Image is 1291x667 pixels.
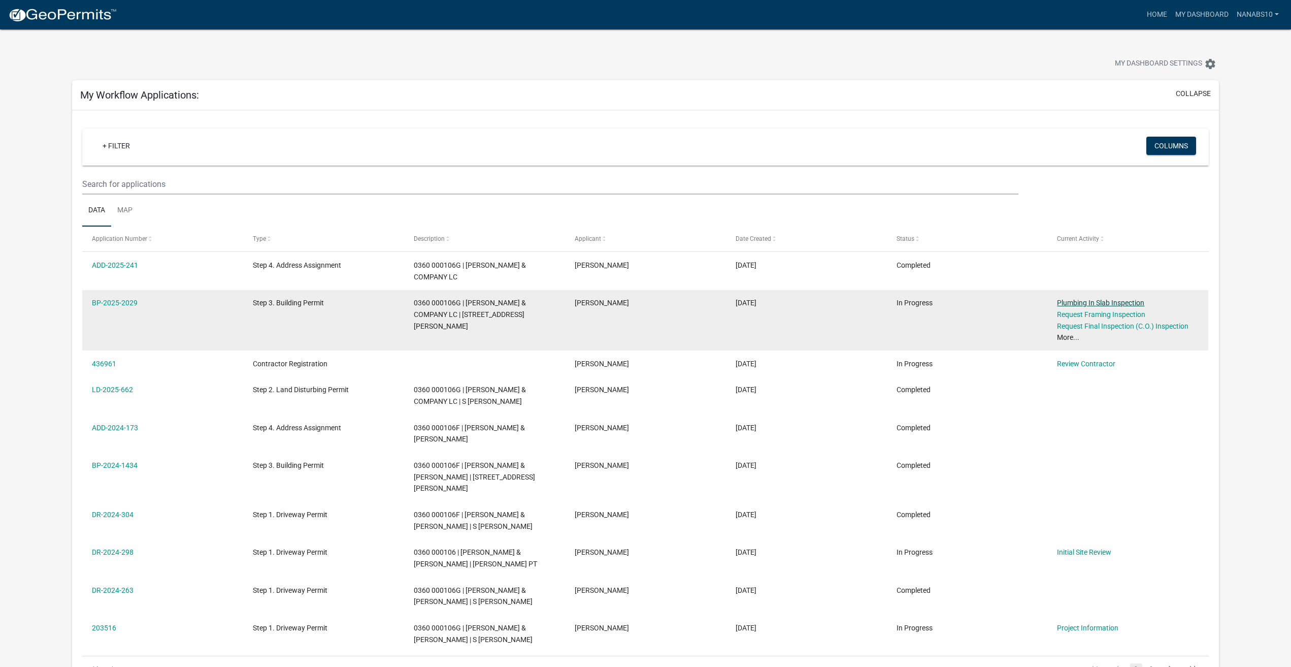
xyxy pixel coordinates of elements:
[1233,5,1283,24] a: nanabs10
[92,261,138,269] a: ADD-2025-241
[82,195,111,227] a: Data
[736,261,756,269] span: 07/09/2025
[414,261,526,281] span: 0360 000106G | ARTHUR & COMPANY LC
[92,511,134,519] a: DR-2024-304
[736,360,756,368] span: 06/17/2025
[92,299,138,307] a: BP-2025-2029
[897,235,914,242] span: Status
[897,511,931,519] span: Completed
[897,386,931,394] span: Completed
[897,299,933,307] span: In Progress
[1057,548,1111,556] a: Initial Site Review
[1047,227,1208,251] datatable-header-cell: Current Activity
[414,586,533,606] span: 0360 000106G | ARTHUR ALBERT N & ELIZABETH O | S SMITH RD
[897,461,931,469] span: Completed
[726,227,887,251] datatable-header-cell: Date Created
[1057,322,1188,330] a: Request Final Inspection (C.O.) Inspection
[1057,333,1079,341] a: More...
[82,227,243,251] datatable-header-cell: Application Number
[414,548,537,568] span: 0360 000106 | ARTHUR ALBERT N & ELIZABETH O | GLENN EAGLE PT
[253,235,266,242] span: Type
[94,137,138,155] a: + Filter
[897,261,931,269] span: Completed
[414,461,535,493] span: 0360 000106F | ARTHUR ALBERT N & ELIZABETH O | 228 S SMITH RD
[414,424,525,443] span: 0360 000106F | ARTHUR ALBERT N & ELIZABETH O
[414,235,445,242] span: Description
[414,386,526,405] span: 0360 000106G | ARTHUR & COMPANY LC | S SMITH RD
[1171,5,1233,24] a: My Dashboard
[404,227,565,251] datatable-header-cell: Description
[736,548,756,556] span: 04/24/2024
[736,624,756,632] span: 12/19/2023
[575,386,629,394] span: Albert Arthur
[92,360,116,368] a: 436961
[253,360,327,368] span: Contractor Registration
[253,586,327,594] span: Step 1. Driveway Permit
[1176,88,1211,99] button: collapse
[736,386,756,394] span: 06/14/2025
[897,586,931,594] span: Completed
[736,586,756,594] span: 12/19/2023
[253,511,327,519] span: Step 1. Driveway Permit
[1143,5,1171,24] a: Home
[1115,58,1202,70] span: My Dashboard Settings
[1146,137,1196,155] button: Columns
[736,235,771,242] span: Date Created
[886,227,1047,251] datatable-header-cell: Status
[575,360,629,368] span: Albert Arthur
[575,299,629,307] span: Albert Arthur
[736,461,756,469] span: 05/06/2024
[92,548,134,556] a: DR-2024-298
[253,461,324,469] span: Step 3. Building Permit
[1057,624,1118,632] a: Project Information
[897,624,933,632] span: In Progress
[253,548,327,556] span: Step 1. Driveway Permit
[736,299,756,307] span: 06/23/2025
[575,235,601,242] span: Applicant
[253,299,324,307] span: Step 3. Building Permit
[253,386,349,394] span: Step 2. Land Disturbing Permit
[82,174,1018,195] input: Search for applications
[1107,54,1224,74] button: My Dashboard Settingssettings
[575,586,629,594] span: Albert Arthur
[414,299,526,330] span: 0360 000106G | ARTHUR & COMPANY LC | 246 S SMITH RD
[1057,310,1145,319] a: Request Framing Inspection
[92,235,147,242] span: Application Number
[897,424,931,432] span: Completed
[897,360,933,368] span: In Progress
[92,461,138,469] a: BP-2024-1434
[92,586,134,594] a: DR-2024-263
[414,511,533,530] span: 0360 000106F | ARTHUR ALBERT N & ELIZABETH O | S SMITH RD
[1057,299,1144,307] a: Plumbing In Slab Inspection
[253,261,341,269] span: Step 4. Address Assignment
[575,461,629,469] span: Albert Arthur
[1057,235,1099,242] span: Current Activity
[253,424,341,432] span: Step 4. Address Assignment
[575,548,629,556] span: Albert Arthur
[1057,360,1115,368] a: Review Contractor
[575,511,629,519] span: Albert Arthur
[111,195,139,227] a: Map
[575,261,629,269] span: Albert Arthur
[736,511,756,519] span: 04/30/2024
[736,424,756,432] span: 05/07/2024
[1204,58,1216,70] i: settings
[92,624,116,632] a: 203516
[575,424,629,432] span: Albert Arthur
[897,548,933,556] span: In Progress
[243,227,404,251] datatable-header-cell: Type
[575,624,629,632] span: Albert Arthur
[414,624,533,644] span: 0360 000106G | ARTHUR ALBERT N & ELIZABETH O | S SMITH RD
[92,386,133,394] a: LD-2025-662
[80,89,199,101] h5: My Workflow Applications:
[92,424,138,432] a: ADD-2024-173
[565,227,726,251] datatable-header-cell: Applicant
[253,624,327,632] span: Step 1. Driveway Permit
